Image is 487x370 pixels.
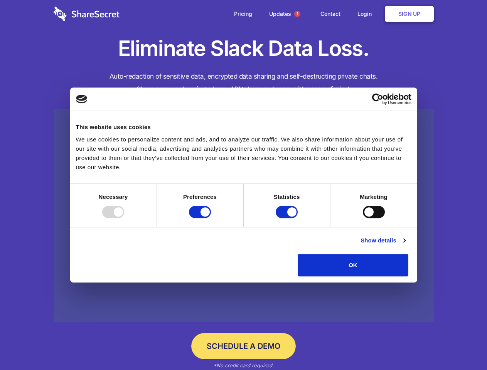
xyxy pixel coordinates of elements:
a: Sign Up [385,6,434,22]
img: logo [76,95,88,103]
a: Usercentrics Cookiebot - opens in a new window [344,93,411,105]
a: Login [350,2,383,26]
h1: Eliminate Slack Data Loss. [54,35,434,62]
h4: Auto-redaction of sensitive data, encrypted data sharing and self-destructing private chats. Shar... [54,70,434,96]
span: 1 [294,11,300,17]
a: Show details [361,236,405,245]
a: Schedule a Demo [191,333,296,359]
em: *No credit card required. [213,362,274,368]
div: This website uses cookies [76,123,411,132]
strong: Preferences [183,193,217,200]
a: Contact [313,2,348,26]
div: We use cookies to personalize content and ads, and to analyze our traffic. We also share informat... [76,135,411,172]
strong: Statistics [274,193,300,200]
img: logo-wordmark-white-trans-d4663122ce5f474addd5e946df7df03e33cb6a1c49d2221995e7729f52c070b2.svg [54,7,120,21]
a: Pricing [226,2,260,26]
strong: Marketing [360,193,388,200]
a: Wistia video thumbnail [54,109,434,323]
button: OK [298,254,408,276]
strong: Necessary [99,193,128,200]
